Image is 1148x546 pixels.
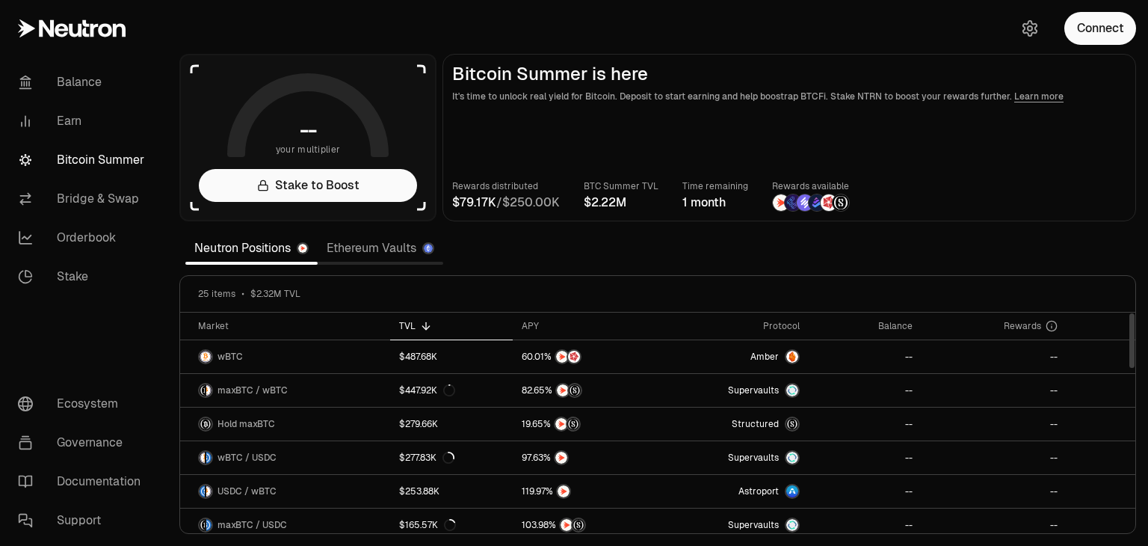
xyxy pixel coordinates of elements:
span: $2.32M TVL [250,288,300,300]
a: -- [809,441,922,474]
a: Support [6,501,161,540]
p: Time remaining [682,179,748,194]
a: SupervaultsSupervaults [661,441,809,474]
img: USDC Logo [206,452,212,464]
a: $279.66K [390,408,513,441]
div: $487.68K [399,351,437,363]
img: Supervaults [786,452,798,464]
a: USDC LogowBTC LogoUSDC / wBTC [180,475,390,508]
a: $165.57K [390,509,513,542]
a: Ecosystem [6,384,161,423]
a: -- [922,509,1067,542]
span: wBTC [217,351,243,363]
div: TVL [399,320,504,332]
span: maxBTC / USDC [217,519,287,531]
button: NTRNMars Fragments [522,349,652,364]
span: wBTC / USDC [217,452,277,464]
img: Solv Points [797,194,813,211]
button: NTRN [522,484,652,499]
div: Protocol [670,320,800,332]
p: Rewards distributed [452,179,560,194]
button: NTRNStructured Points [522,417,652,432]
span: Astroport [738,485,779,497]
img: maxBTC Logo [200,519,205,531]
a: -- [922,340,1067,373]
img: Structured Points [567,418,579,430]
a: Documentation [6,462,161,501]
a: $253.88K [390,475,513,508]
img: maxBTC [786,418,798,430]
a: SupervaultsSupervaults [661,509,809,542]
div: Market [198,320,381,332]
div: / [452,194,560,212]
a: maxBTC LogoUSDC LogomaxBTC / USDC [180,509,390,542]
button: NTRNStructured Points [522,383,652,398]
div: $253.88K [399,485,439,497]
p: Rewards available [772,179,850,194]
h1: -- [300,118,317,142]
a: -- [922,475,1067,508]
a: Stake to Boost [199,169,417,202]
img: Structured Points [573,519,584,531]
a: -- [922,408,1067,441]
a: $447.92K [390,374,513,407]
h2: Bitcoin Summer is here [452,64,1126,85]
img: Bedrock Diamonds [809,194,825,211]
span: Supervaults [728,384,779,396]
a: Balance [6,63,161,102]
span: Structured [732,418,779,430]
img: maxBTC Logo [200,384,205,396]
a: wBTC LogoUSDC LogowBTC / USDC [180,441,390,474]
a: -- [809,509,922,542]
div: $165.57K [399,519,456,531]
a: SupervaultsSupervaults [661,374,809,407]
span: your multiplier [276,142,341,157]
a: NTRN [513,475,661,508]
a: Ethereum Vaults [318,233,443,263]
a: -- [809,374,922,407]
a: -- [809,340,922,373]
span: maxBTC / wBTC [217,384,288,396]
img: wBTC Logo [206,485,212,497]
a: $277.83K [390,441,513,474]
div: 1 month [682,194,748,212]
a: Astroport [661,475,809,508]
img: Amber [786,351,798,363]
img: Structured Points [569,384,581,396]
span: Hold maxBTC [217,418,275,430]
a: NTRNStructured Points [513,374,661,407]
img: NTRN [773,194,789,211]
img: Neutron Logo [298,244,307,253]
a: wBTC LogowBTC [180,340,390,373]
img: wBTC Logo [206,384,212,396]
div: $447.92K [399,384,455,396]
img: Structured Points [833,194,849,211]
div: Balance [818,320,913,332]
a: Bitcoin Summer [6,141,161,180]
a: Stake [6,257,161,296]
span: Supervaults [728,519,779,531]
a: -- [922,374,1067,407]
img: wBTC Logo [200,351,212,363]
a: Earn [6,102,161,141]
span: 25 items [198,288,235,300]
img: Supervaults [786,384,798,396]
img: NTRN [555,418,567,430]
a: maxBTC LogowBTC LogomaxBTC / wBTC [180,374,390,407]
img: NTRN [555,452,567,464]
a: NTRN [513,441,661,474]
a: Governance [6,423,161,462]
img: NTRN [558,485,570,497]
a: Learn more [1014,91,1064,102]
button: Connect [1064,12,1136,45]
a: -- [809,475,922,508]
span: Amber [750,351,779,363]
span: Rewards [1004,320,1041,332]
img: Supervaults [786,519,798,531]
a: -- [809,408,922,441]
a: -- [922,441,1067,474]
div: $279.66K [399,418,438,430]
img: USDC Logo [206,519,212,531]
img: NTRN [556,351,568,363]
a: AmberAmber [661,340,809,373]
